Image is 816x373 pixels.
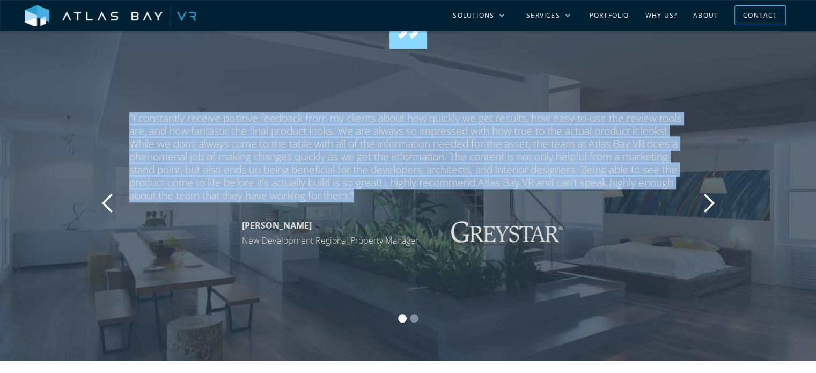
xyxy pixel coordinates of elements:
div: "I constantly receive positive feedback from my clients about how quickly we get results, how eas... [129,112,687,202]
div: previous slide [86,112,129,295]
div: carousel [86,112,730,295]
div: Services [526,11,560,20]
div: next slide [687,112,730,295]
div: 1 of 2 [129,112,687,249]
p: New Development Regional Property Manager [242,218,418,249]
strong: [PERSON_NAME] [242,220,312,231]
a: Contact [734,5,786,25]
div: Show slide 1 of 2 [398,314,407,323]
div: Solutions [453,11,494,20]
div: Contact [743,7,777,24]
div: Show slide 2 of 2 [410,314,418,323]
img: Atlas Bay VR Logo [25,5,196,27]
